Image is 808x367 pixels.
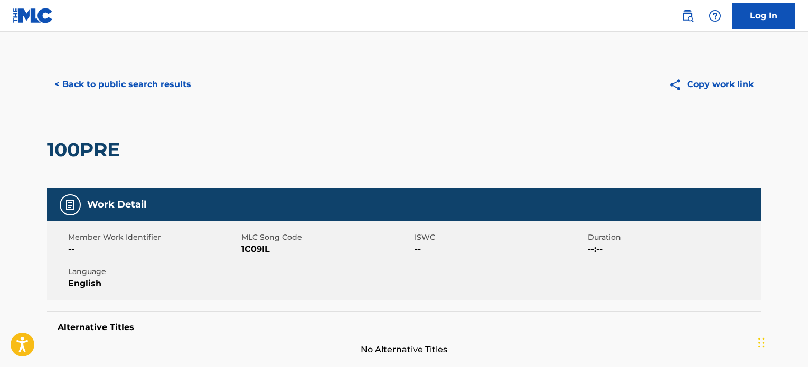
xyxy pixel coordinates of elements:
div: Help [704,5,726,26]
span: English [68,277,239,290]
img: search [681,10,694,22]
a: Public Search [677,5,698,26]
button: < Back to public search results [47,71,199,98]
h2: 100PRE [47,138,125,162]
button: Copy work link [661,71,761,98]
img: help [709,10,721,22]
span: --:-- [588,243,758,256]
span: -- [68,243,239,256]
span: -- [415,243,585,256]
span: ISWC [415,232,585,243]
span: MLC Song Code [241,232,412,243]
span: Member Work Identifier [68,232,239,243]
a: Log In [732,3,795,29]
iframe: Chat Widget [755,316,808,367]
span: Language [68,266,239,277]
div: Drag [758,327,765,359]
iframe: Resource Center [778,225,808,310]
img: Copy work link [669,78,687,91]
span: 1C09IL [241,243,412,256]
span: No Alternative Titles [47,343,761,356]
img: MLC Logo [13,8,53,23]
h5: Alternative Titles [58,322,750,333]
img: Work Detail [64,199,77,211]
h5: Work Detail [87,199,146,211]
span: Duration [588,232,758,243]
